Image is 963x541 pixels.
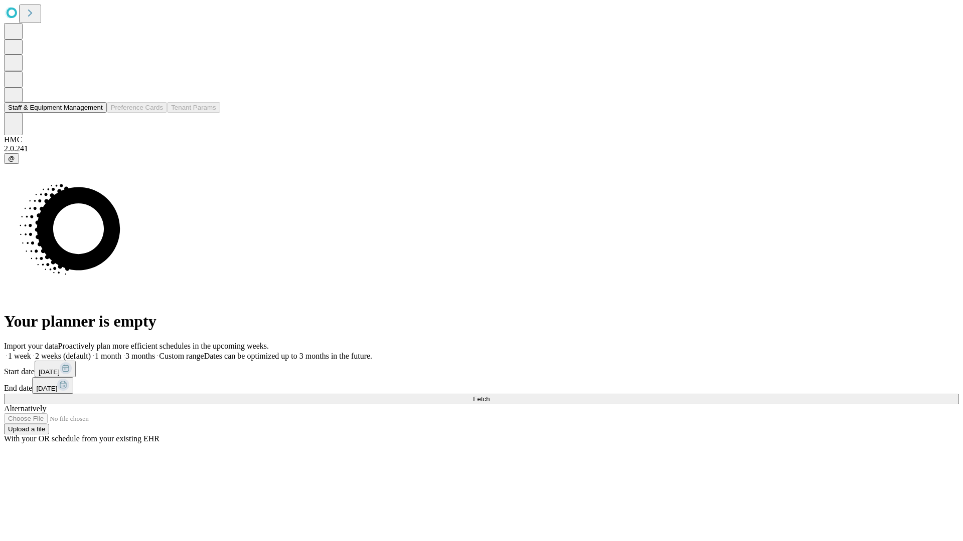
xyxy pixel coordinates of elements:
div: End date [4,377,959,394]
span: [DATE] [36,385,57,392]
div: 2.0.241 [4,144,959,153]
span: Alternatively [4,404,46,413]
span: @ [8,155,15,162]
span: Custom range [159,352,204,360]
span: Fetch [473,395,490,403]
span: Dates can be optimized up to 3 months in the future. [204,352,372,360]
h1: Your planner is empty [4,312,959,331]
span: 1 month [95,352,121,360]
button: Fetch [4,394,959,404]
div: Start date [4,361,959,377]
button: [DATE] [32,377,73,394]
span: 1 week [8,352,31,360]
span: [DATE] [39,368,60,376]
button: Tenant Params [167,102,220,113]
button: @ [4,153,19,164]
span: 3 months [125,352,155,360]
button: [DATE] [35,361,76,377]
button: Preference Cards [107,102,167,113]
button: Upload a file [4,424,49,434]
button: Staff & Equipment Management [4,102,107,113]
div: HMC [4,135,959,144]
span: Import your data [4,342,58,350]
span: 2 weeks (default) [35,352,91,360]
span: Proactively plan more efficient schedules in the upcoming weeks. [58,342,269,350]
span: With your OR schedule from your existing EHR [4,434,159,443]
